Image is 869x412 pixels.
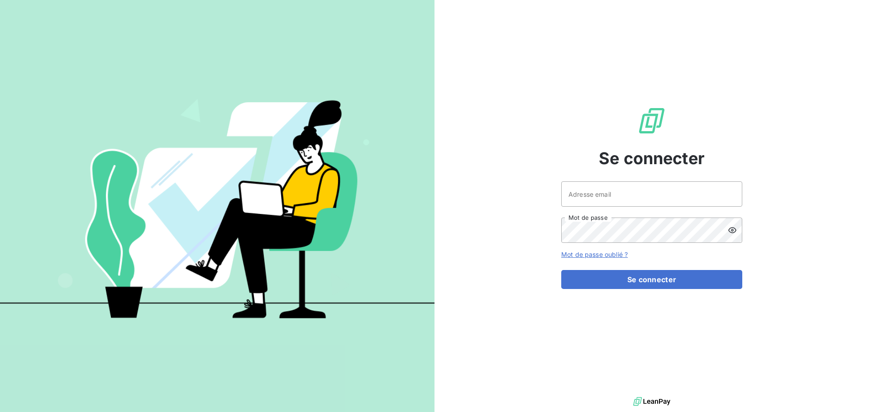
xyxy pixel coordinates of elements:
button: Se connecter [561,270,742,289]
a: Mot de passe oublié ? [561,251,628,258]
input: placeholder [561,181,742,207]
img: logo [633,395,670,408]
span: Se connecter [599,146,705,170]
img: Logo LeanPay [637,106,666,135]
